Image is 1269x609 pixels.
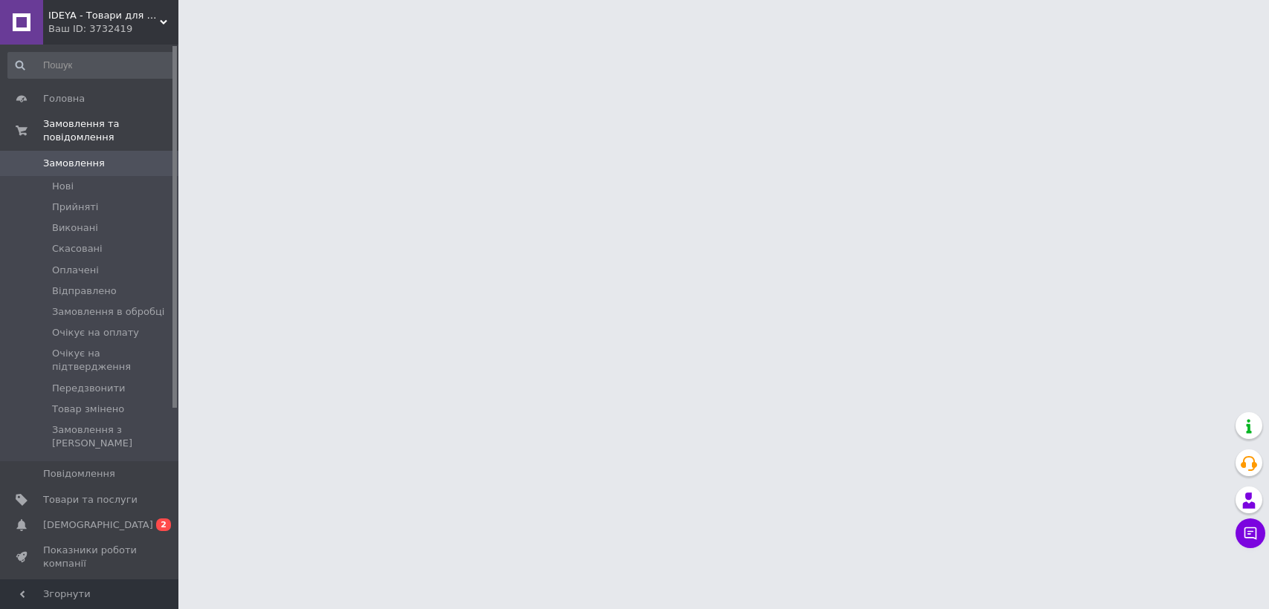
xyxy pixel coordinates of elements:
span: Повідомлення [43,467,115,481]
button: Чат з покупцем [1236,518,1265,548]
span: Замовлення в обробці [52,305,164,319]
span: IDEYA - Товари для дому, здоров'я та краси [48,9,160,22]
span: Замовлення з [PERSON_NAME] [52,423,173,450]
span: [DEMOGRAPHIC_DATA] [43,518,153,532]
span: Прийняті [52,201,98,214]
span: Замовлення [43,157,105,170]
span: Очікує на підтвердження [52,347,173,374]
span: Передзвонити [52,382,126,395]
span: Товари та послуги [43,493,138,507]
span: Товар змінено [52,403,124,416]
span: Головна [43,92,85,105]
span: Показники роботи компанії [43,544,138,570]
span: 2 [156,518,171,531]
span: Оплачені [52,264,99,277]
span: Замовлення та повідомлення [43,117,178,144]
input: Пошук [7,52,175,79]
span: Відправлено [52,284,117,298]
span: Очікує на оплату [52,326,139,339]
span: Нові [52,180,74,193]
div: Ваш ID: 3732419 [48,22,178,36]
span: Скасовані [52,242,103,255]
span: Виконані [52,221,98,235]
